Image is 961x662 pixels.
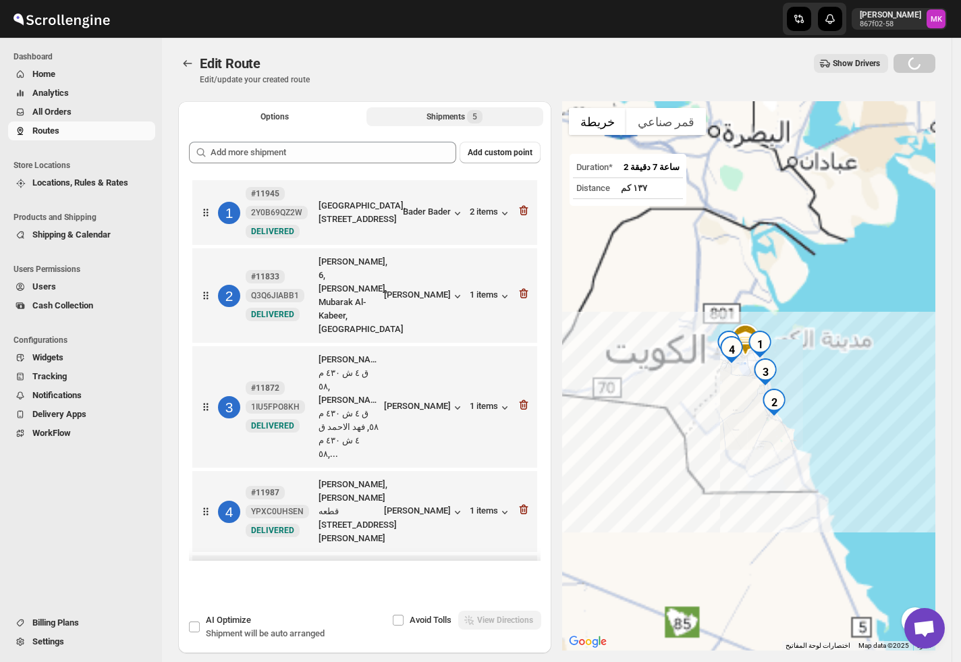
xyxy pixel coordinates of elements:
span: Notifications [32,390,82,400]
button: Selected Shipments [366,107,544,126]
img: Google [566,633,610,651]
button: عرض صور القمر الصناعي [626,108,706,135]
div: 4#11987YPXC0UHSENNewDELIVERED[PERSON_NAME], [PERSON_NAME] قطعه [STREET_ADDRESS][PERSON_NAME][PERS... [192,471,537,552]
button: Widgets [8,348,155,367]
div: [GEOGRAPHIC_DATA], [STREET_ADDRESS] [319,199,397,226]
div: 3#118721IU5FPO8KHNewDELIVERED[PERSON_NAME] ق ٤ ش ٤٣٠ م ٥٨, [PERSON_NAME] ق ٤ ش ٤٣٠ م ٥٨, فهد الاح... [192,346,537,468]
div: 2 [761,389,788,416]
div: 4 [718,336,745,363]
a: ‏فتح هذه المنطقة في "خرائط Google" (يؤدي ذلك إلى فتح نافذة جديدة) [566,633,610,651]
button: Add custom point [460,142,541,163]
span: Store Locations [13,160,155,171]
b: #11872 [251,383,279,393]
span: DELIVERED [251,227,294,236]
span: Shipment will be auto arranged [206,628,325,638]
span: Analytics [32,88,69,98]
button: 1 items [470,505,512,519]
div: [PERSON_NAME] ق ٤ ش ٤٣٠ م ٥٨, [PERSON_NAME] ق ٤ ش ٤٣٠ م ٥٨, فهد الاحمد ق ٤ ش ٤٣٠ م ٥٨,... [319,353,379,461]
text: MK [931,15,943,24]
div: 2 [218,285,240,307]
span: Q3Q6JIABB1 [251,290,299,301]
span: DELIVERED [251,310,294,319]
div: Shipments [427,110,483,123]
div: 2#11833Q3Q6JIABB1NewDELIVERED[PERSON_NAME], 6, [PERSON_NAME], Mubarak Al-Kabeer, [GEOGRAPHIC_DATA... [192,248,537,343]
button: Routes [178,54,197,73]
p: Edit/update your created route [200,74,310,85]
button: User menu [852,8,947,30]
p: [PERSON_NAME] [860,9,921,20]
span: DELIVERED [251,421,294,431]
div: دردشة مفتوحة [904,608,945,649]
button: Analytics [8,84,155,103]
div: 1 [746,331,773,358]
span: 2Y0B69QZ2W [251,207,302,218]
button: اختصارات لوحة المفاتيح [786,641,850,651]
button: WorkFlow [8,424,155,443]
button: 2 items [470,206,512,220]
span: Locations, Rules & Rates [32,177,128,188]
span: 2 ساعة 7 دقيقة [624,162,680,172]
div: [PERSON_NAME], 6, [PERSON_NAME], Mubarak Al-Kabeer, [GEOGRAPHIC_DATA] [319,255,379,336]
div: 5 [715,331,742,358]
span: Shipping & Calendar [32,229,111,240]
span: Duration* [576,162,613,172]
b: #11945 [251,189,279,198]
button: [PERSON_NAME] [384,289,464,303]
div: 5#11937ZD1OX3QINYNewDELIVEREDالفردوس ق3 [GEOGRAPHIC_DATA] [GEOGRAPHIC_DATA], [GEOGRAPHIC_DATA]...... [192,555,537,623]
span: Configurations [13,335,155,346]
span: Dashboard [13,51,155,62]
span: Delivery Apps [32,409,86,419]
span: Add custom point [468,147,532,158]
span: ١٣٧ كم [621,183,647,193]
span: Products and Shipping [13,212,155,223]
b: #11833 [251,272,279,281]
span: Widgets [32,352,63,362]
button: Cash Collection [8,296,155,315]
span: Routes [32,126,59,136]
div: 3 [218,396,240,418]
span: WorkFlow [32,428,71,438]
button: Billing Plans [8,613,155,632]
span: Avoid Tolls [410,615,451,625]
button: [PERSON_NAME] [384,505,464,519]
span: Distance [576,183,610,193]
button: Notifications [8,386,155,405]
div: [PERSON_NAME], [PERSON_NAME] قطعه [STREET_ADDRESS][PERSON_NAME] [319,478,379,545]
button: [PERSON_NAME] [384,401,464,414]
span: Home [32,69,55,79]
img: ScrollEngine [11,2,112,36]
button: All Orders [8,103,155,121]
span: Users [32,281,56,292]
button: Bader Bader [403,206,464,220]
span: Map data ©2025 [858,642,909,649]
span: Tracking [32,371,67,381]
button: Shipping & Calendar [8,225,155,244]
span: YPXC0UHSEN [251,506,304,517]
button: Locations, Rules & Rates [8,173,155,192]
button: 1 items [470,289,512,303]
button: عرض خريطة الشارع [569,108,626,135]
button: 1 items [470,401,512,414]
span: Cash Collection [32,300,93,310]
span: AI Optimize [206,615,251,625]
span: Show Drivers [833,58,880,69]
span: Edit Route [200,55,260,72]
span: All Orders [32,107,72,117]
button: Settings [8,632,155,651]
div: 3 [752,358,779,385]
span: DELIVERED [251,526,294,535]
span: Mostafa Khalifa [927,9,945,28]
button: Home [8,65,155,84]
button: Tracking [8,367,155,386]
button: Routes [8,121,155,140]
span: Billing Plans [32,617,79,628]
input: Add more shipment [211,142,456,163]
div: 1#119452Y0B69QZ2WNewDELIVERED[GEOGRAPHIC_DATA], [STREET_ADDRESS]Bader Bader2 items [192,180,537,245]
